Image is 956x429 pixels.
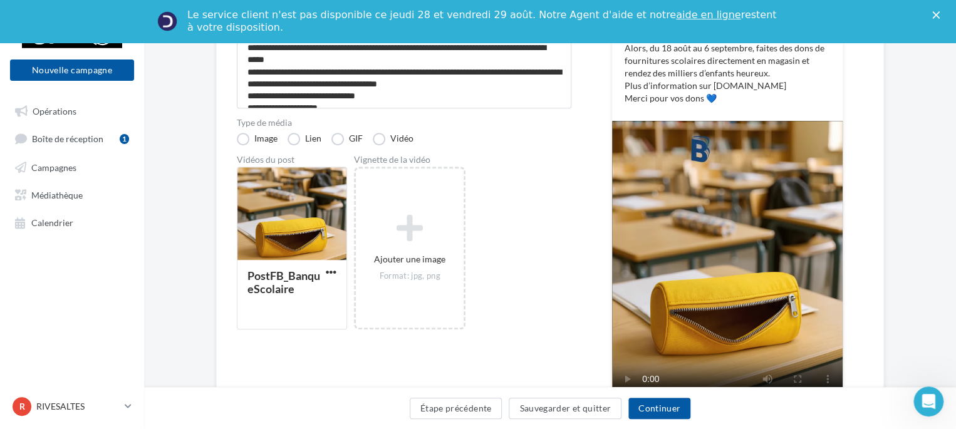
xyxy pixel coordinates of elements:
[509,398,621,419] button: Sauvegarder et quitter
[932,11,945,19] div: Fermer
[410,398,502,419] button: Étape précédente
[288,133,321,145] label: Lien
[625,17,830,105] p: Pour rendre un enfant heureux à la rentrée, il suffit de cahiers, de stylos et d’un bon sac à dos...
[913,386,943,416] iframe: Intercom live chat
[10,395,134,418] a: R RIVESALTES
[237,155,347,164] div: Vidéos du post
[8,210,137,233] a: Calendrier
[8,99,137,121] a: Opérations
[8,183,137,205] a: Médiathèque
[676,9,740,21] a: aide en ligne
[33,105,76,116] span: Opérations
[8,155,137,178] a: Campagnes
[32,133,103,144] span: Boîte de réception
[331,133,363,145] label: GIF
[36,400,120,413] p: RIVESALTES
[247,269,320,296] div: PostFB_BanqueScolaire
[31,162,76,172] span: Campagnes
[31,189,83,200] span: Médiathèque
[237,118,571,127] label: Type de média
[373,133,413,145] label: Vidéo
[120,134,129,144] div: 1
[237,133,278,145] label: Image
[354,155,465,164] div: Vignette de la vidéo
[187,9,779,34] div: Le service client n'est pas disponible ce jeudi 28 et vendredi 29 août. Notre Agent d'aide et not...
[8,127,137,150] a: Boîte de réception1
[628,398,690,419] button: Continuer
[157,11,177,31] img: Profile image for Service-Client
[31,217,73,228] span: Calendrier
[10,59,134,81] button: Nouvelle campagne
[19,400,25,413] span: R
